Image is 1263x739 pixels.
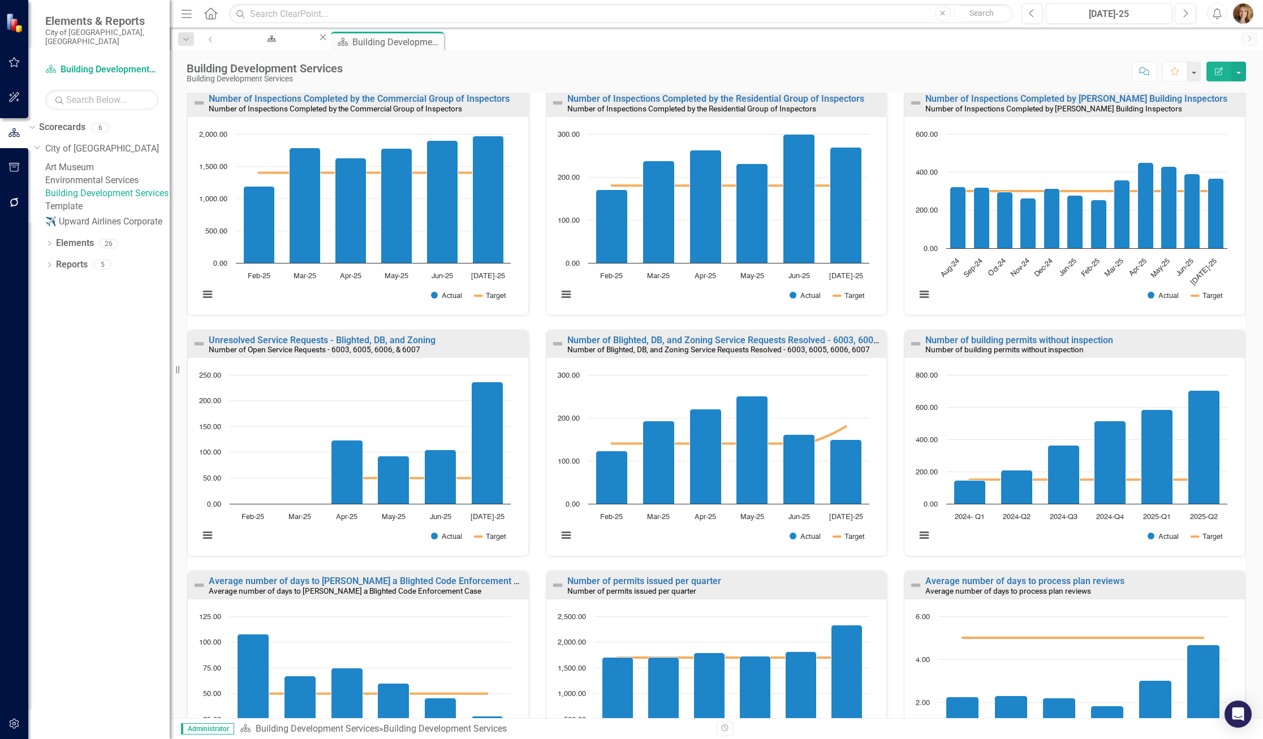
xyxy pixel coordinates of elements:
[939,257,961,279] text: Aug-24
[600,273,623,280] text: Feb-25
[1148,291,1179,300] button: Show Actual
[974,187,990,248] path: Sep-24, 318. Actual.
[954,6,1010,21] button: Search
[552,128,881,312] div: Chart. Highcharts interactive chart.
[290,148,321,263] path: Mar-25, 1,782. Actual.
[600,513,623,521] text: Feb-25
[558,458,580,465] text: 100.00
[1128,257,1148,278] text: Apr-25
[566,501,580,508] text: 0.00
[187,75,343,83] div: Building Development Services
[352,35,441,49] div: Building Development Services
[909,578,923,592] img: Not Defined
[988,257,1008,278] text: Oct-24
[969,8,994,18] span: Search
[45,215,170,228] a: ✈️ Upward Airlines Corporate
[251,692,490,696] g: Target, series 2 of 2. Line with 6 data points.
[473,136,504,263] path: Jul-25, 1,966. Actual.
[1044,188,1060,248] path: Dec-24, 312. Actual.
[209,104,462,113] small: Number of Inspections Completed by the Commercial Group of Inspectors
[960,636,1206,640] g: Target, series 2 of 2. Line with 6 data points.
[475,532,506,541] button: Show Target
[45,63,158,76] a: Building Development Services
[567,104,816,113] small: Number of Inspections Completed by the Residential Group of Inspectors
[45,187,170,200] a: Building Development Services
[736,396,768,504] path: May-25, 251. Actual.
[203,716,221,724] text: 25.00
[910,128,1239,312] div: Chart. Highcharts interactive chart.
[740,273,764,280] text: May-25
[910,369,1239,553] div: Chart. Highcharts interactive chart.
[968,477,1206,482] g: Target, series 2 of 2. Line with 6 data points.
[950,162,1224,248] g: Actual, series 1 of 2. Bar series with 12 bars.
[199,397,221,405] text: 200.00
[199,196,227,203] text: 1,000.00
[1097,513,1124,521] text: 2024-Q4
[1144,513,1171,521] text: 2025-Q1
[916,372,938,379] text: 800.00
[1050,513,1077,521] text: 2024-Q3
[45,14,158,28] span: Elements & Reports
[232,42,307,57] div: Environmental Services
[427,140,458,263] path: Jun-25, 1,900. Actual.
[916,528,932,543] button: View chart menu, Chart
[596,134,861,263] g: Actual, series 1 of 2. Bar series with 6 bars.
[695,273,716,280] text: Apr-25
[1138,162,1154,248] path: Apr-25, 449. Actual.
[199,449,221,456] text: 100.00
[564,716,586,724] text: 500.00
[45,161,170,174] a: Art Museum
[740,513,764,521] text: May-25
[1091,200,1107,248] path: Feb-25, 255. Actual.
[100,239,118,248] div: 26
[916,131,938,139] text: 600.00
[242,513,264,521] text: Feb-25
[244,186,275,263] path: Feb-25, 1,187. Actual.
[5,12,25,33] img: ClearPoint Strategy
[187,88,529,316] div: Double-Click to Edit
[288,513,311,521] text: Mar-25
[567,93,864,104] a: Number of Inspections Completed by the Residential Group of Inspectors
[566,260,580,267] text: 0.00
[240,723,708,736] div: »
[471,513,505,521] text: [DATE]-25
[193,369,516,553] svg: Interactive chart
[916,656,930,664] text: 4.00
[430,513,451,521] text: Jun-25
[924,245,938,253] text: 0.00
[924,501,938,508] text: 0.00
[916,699,930,707] text: 2.00
[383,723,507,734] div: Building Development Services
[1050,7,1168,21] div: [DATE]-25
[1233,3,1253,24] img: Nichole Plowman
[950,187,966,248] path: Aug-24, 322. Actual.
[609,183,848,188] g: Target, series 2 of 2. Line with 6 data points.
[567,345,870,354] small: Number of Blighted, DB, and Zoning Service Requests Resolved - 6003, 6005, 6006, 6007
[209,576,534,586] a: Average number of days to [PERSON_NAME] a Blighted Code Enforcement Case
[829,273,863,280] text: [DATE]-25
[193,369,523,553] div: Chart. Highcharts interactive chart.
[192,578,206,592] img: Not Defined
[340,273,361,280] text: Apr-25
[689,409,721,504] path: Apr-25, 220. Actual.
[425,450,456,504] path: Jun-25, 105. Actual.
[904,330,1245,557] div: Double-Click to Edit
[790,291,821,300] button: Show Actual
[203,690,221,698] text: 50.00
[45,28,158,46] small: City of [GEOGRAPHIC_DATA], [GEOGRAPHIC_DATA]
[783,435,814,504] path: Jun-25, 161. Actual.
[56,237,94,250] a: Elements
[45,200,170,213] a: Template
[963,257,984,279] text: Sep-24
[381,148,412,263] path: May-25, 1,779. Actual.
[205,228,227,235] text: 500.00
[248,273,270,280] text: Feb-25
[1184,174,1200,248] path: Jun-25, 391. Actual.
[192,96,206,110] img: Not Defined
[336,513,357,521] text: Apr-25
[829,513,863,521] text: [DATE]-25
[1010,257,1031,278] text: Nov-24
[378,456,409,504] path: May-25, 93. Actual.
[45,174,170,187] a: Environmental Services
